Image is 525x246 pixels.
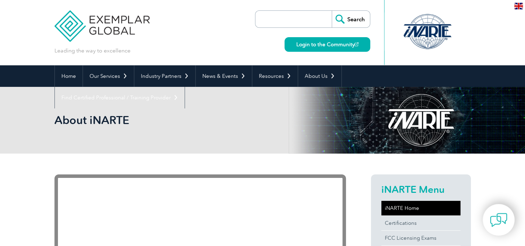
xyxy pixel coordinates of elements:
[55,87,185,108] a: Find Certified Professional / Training Provider
[381,184,460,195] h2: iNARTE Menu
[196,65,252,87] a: News & Events
[381,216,460,230] a: Certifications
[54,47,130,55] p: Leading the way to excellence
[55,65,83,87] a: Home
[83,65,134,87] a: Our Services
[285,37,370,52] a: Login to the Community
[355,42,358,46] img: open_square.png
[514,3,523,9] img: en
[54,115,346,126] h2: About iNARTE
[298,65,341,87] a: About Us
[381,231,460,245] a: FCC Licensing Exams
[332,11,370,27] input: Search
[134,65,195,87] a: Industry Partners
[490,211,507,229] img: contact-chat.png
[381,201,460,215] a: iNARTE Home
[252,65,298,87] a: Resources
